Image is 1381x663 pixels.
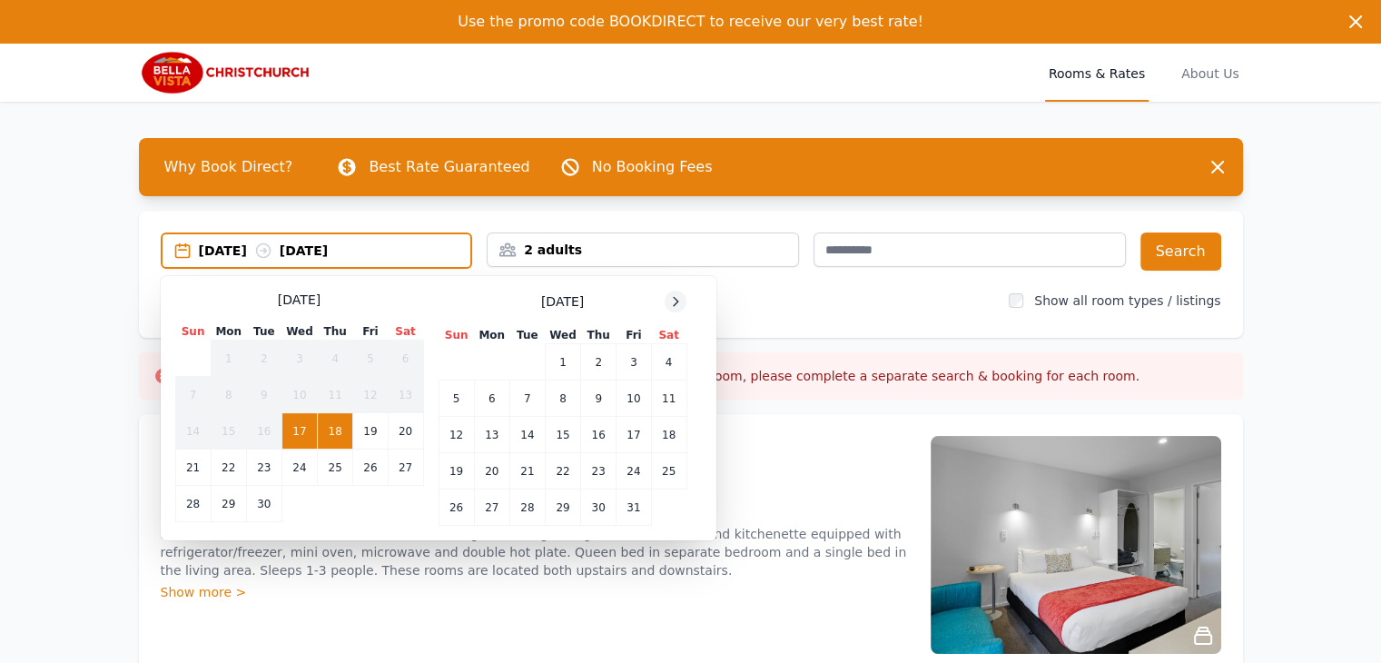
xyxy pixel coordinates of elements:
[617,490,651,526] td: 31
[353,377,388,413] td: 12
[281,450,317,486] td: 24
[581,417,617,453] td: 16
[353,323,388,341] th: Fri
[541,292,584,311] span: [DATE]
[439,417,474,453] td: 12
[439,490,474,526] td: 26
[211,341,246,377] td: 1
[175,413,211,450] td: 14
[439,327,474,344] th: Sun
[1140,233,1221,271] button: Search
[617,381,651,417] td: 10
[1045,44,1149,102] a: Rooms & Rates
[318,323,353,341] th: Thu
[318,377,353,413] td: 11
[199,242,471,260] div: [DATE] [DATE]
[388,323,423,341] th: Sat
[509,381,545,417] td: 7
[581,381,617,417] td: 9
[617,417,651,453] td: 17
[509,417,545,453] td: 14
[488,241,798,259] div: 2 adults
[175,486,211,522] td: 28
[211,450,246,486] td: 22
[175,377,211,413] td: 7
[545,453,580,490] td: 22
[161,525,909,579] p: Ensuite bathroom with shower, comfortable lounge including dining table and chairs, and kitchenet...
[175,323,211,341] th: Sun
[474,490,509,526] td: 27
[651,327,686,344] th: Sat
[369,156,529,178] p: Best Rate Guaranteed
[474,417,509,453] td: 13
[211,486,246,522] td: 29
[509,490,545,526] td: 28
[281,377,317,413] td: 10
[388,450,423,486] td: 27
[246,377,281,413] td: 9
[246,450,281,486] td: 23
[545,490,580,526] td: 29
[150,149,308,185] span: Why Book Direct?
[211,413,246,450] td: 15
[581,327,617,344] th: Thu
[353,341,388,377] td: 5
[175,450,211,486] td: 21
[246,323,281,341] th: Tue
[545,344,580,381] td: 1
[617,344,651,381] td: 3
[318,450,353,486] td: 25
[545,381,580,417] td: 8
[278,291,321,309] span: [DATE]
[651,417,686,453] td: 18
[211,377,246,413] td: 8
[246,413,281,450] td: 16
[439,381,474,417] td: 5
[474,453,509,490] td: 20
[651,344,686,381] td: 4
[281,341,317,377] td: 3
[617,453,651,490] td: 24
[161,583,909,601] div: Show more >
[388,413,423,450] td: 20
[281,323,317,341] th: Wed
[211,323,246,341] th: Mon
[474,381,509,417] td: 6
[617,327,651,344] th: Fri
[592,156,713,178] p: No Booking Fees
[581,453,617,490] td: 23
[353,413,388,450] td: 19
[509,327,545,344] th: Tue
[651,453,686,490] td: 25
[581,344,617,381] td: 2
[388,341,423,377] td: 6
[651,381,686,417] td: 11
[509,453,545,490] td: 21
[246,486,281,522] td: 30
[545,327,580,344] th: Wed
[388,377,423,413] td: 13
[318,413,353,450] td: 18
[474,327,509,344] th: Mon
[1178,44,1242,102] a: About Us
[458,13,923,30] span: Use the promo code BOOKDIRECT to receive our very best rate!
[318,341,353,377] td: 4
[439,453,474,490] td: 19
[545,417,580,453] td: 15
[281,413,317,450] td: 17
[581,490,617,526] td: 30
[139,51,313,94] img: Bella Vista Christchurch
[353,450,388,486] td: 26
[246,341,281,377] td: 2
[1034,293,1220,308] label: Show all room types / listings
